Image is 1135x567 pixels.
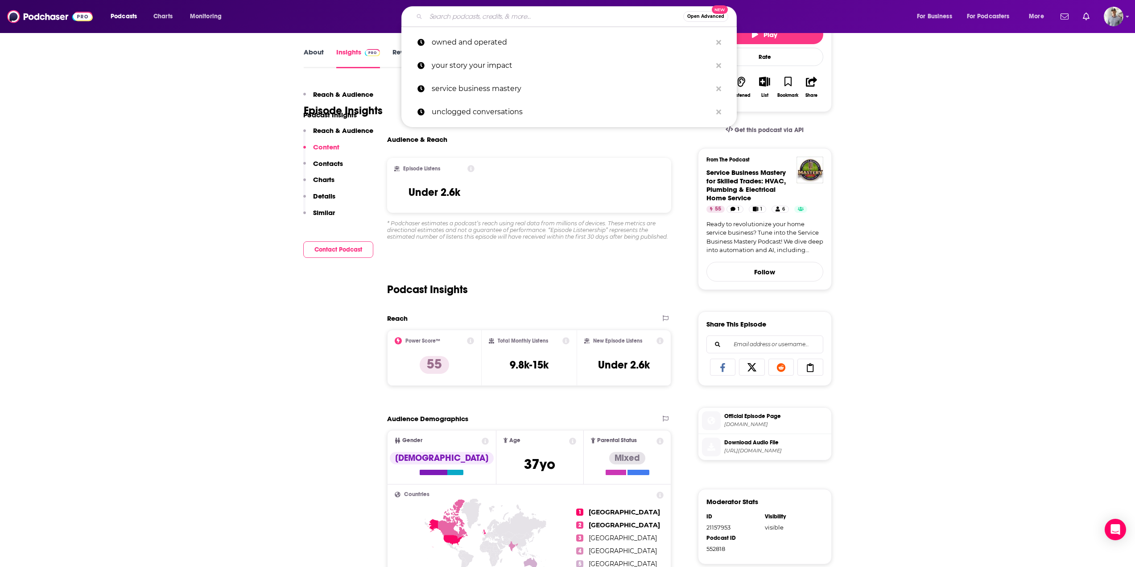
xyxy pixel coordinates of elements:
[432,31,712,54] p: owned and operated
[589,547,657,555] span: [GEOGRAPHIC_DATA]
[387,314,408,323] h2: Reach
[589,534,657,542] span: [GEOGRAPHIC_DATA]
[387,220,672,240] div: * Podchaser estimates a podcast’s reach using real data from millions of devices. These metrics a...
[712,5,728,14] span: New
[303,126,373,143] button: Reach & Audience
[313,126,373,135] p: Reach & Audience
[609,452,645,464] div: Mixed
[392,48,418,68] a: Reviews
[303,90,373,107] button: Reach & Audience
[403,166,440,172] h2: Episode Listens
[432,77,712,100] p: service business mastery
[387,283,468,296] h2: Podcast Insights
[706,25,823,44] button: Play
[510,358,549,372] h3: 9.8k-15k
[498,338,548,344] h2: Total Monthly Listens
[777,93,798,98] div: Bookmark
[405,338,440,344] h2: Power Score™
[387,414,468,423] h2: Audience Demographics
[687,14,724,19] span: Open Advanced
[401,77,737,100] a: service business mastery
[387,135,447,144] h3: Audience & Reach
[576,509,583,516] span: 1
[706,157,816,163] h3: From The Podcast
[7,8,93,25] img: Podchaser - Follow, Share and Rate Podcasts
[718,119,811,141] a: Get this podcast via API
[911,9,963,24] button: open menu
[576,521,583,529] span: 2
[702,438,828,456] a: Download Audio File[URL][DOMAIN_NAME]
[303,175,334,192] button: Charts
[753,71,776,103] div: Show More ButtonList
[917,10,952,23] span: For Business
[967,10,1010,23] span: For Podcasters
[732,93,751,98] div: Listened
[1104,7,1123,26] button: Show profile menu
[761,92,768,98] div: List
[432,100,712,124] p: unclogged conversations
[576,547,583,555] span: 4
[401,31,737,54] a: owned and operated
[739,359,765,376] a: Share on X/Twitter
[153,10,173,23] span: Charts
[313,159,343,168] p: Contacts
[752,30,777,39] span: Play
[598,358,650,372] h3: Under 2.6k
[797,157,823,183] img: Service Business Mastery for Skilled Trades: HVAC, Plumbing & Electrical Home Service
[420,356,449,374] p: 55
[1104,7,1123,26] img: User Profile
[432,54,712,77] p: your story your impact
[724,412,828,420] span: Official Episode Page
[724,447,828,454] span: https://traffic.libsyn.com/secure/servicebusiness/EP_1_Into_Final.mp3?dest-id=574473
[190,10,222,23] span: Monitoring
[765,524,817,531] div: visible
[735,126,804,134] span: Get this podcast via API
[765,513,817,520] div: Visibility
[426,9,683,24] input: Search podcasts, credits, & more...
[772,206,788,213] a: 6
[1057,9,1072,24] a: Show notifications dropdown
[805,93,817,98] div: Share
[797,359,823,376] a: Copy Link
[730,71,753,103] button: Listened
[706,335,823,353] div: Search followers
[1079,9,1093,24] a: Show notifications dropdown
[706,497,758,506] h3: Moderator Stats
[706,220,823,255] a: Ready to revolutionize your home service business? Tune into the Service Business Mastery Podcast...
[313,90,373,99] p: Reach & Audience
[303,241,373,258] button: Contact Podcast
[597,438,637,443] span: Parental Status
[313,175,334,184] p: Charts
[706,513,759,520] div: ID
[313,192,335,200] p: Details
[313,143,339,151] p: Content
[706,168,786,202] a: Service Business Mastery for Skilled Trades: HVAC, Plumbing & Electrical Home Service
[404,492,429,497] span: Countries
[706,524,759,531] div: 21157953
[715,205,721,214] span: 55
[148,9,178,24] a: Charts
[724,439,828,447] span: Download Audio File
[1023,9,1055,24] button: open menu
[1029,10,1044,23] span: More
[702,411,828,430] a: Official Episode Page[DOMAIN_NAME]
[313,208,335,217] p: Similar
[303,143,339,159] button: Content
[402,438,422,443] span: Gender
[706,534,759,542] div: Podcast ID
[365,49,380,56] img: Podchaser Pro
[738,205,739,214] span: 1
[184,9,233,24] button: open menu
[782,205,785,214] span: 6
[524,455,555,473] span: 37 yo
[1105,519,1126,540] div: Open Intercom Messenger
[1104,7,1123,26] span: Logged in as JoshSBM
[576,534,583,542] span: 3
[336,48,380,68] a: InsightsPodchaser Pro
[710,359,736,376] a: Share on Facebook
[961,9,1023,24] button: open menu
[683,11,728,22] button: Open AdvancedNew
[509,438,520,443] span: Age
